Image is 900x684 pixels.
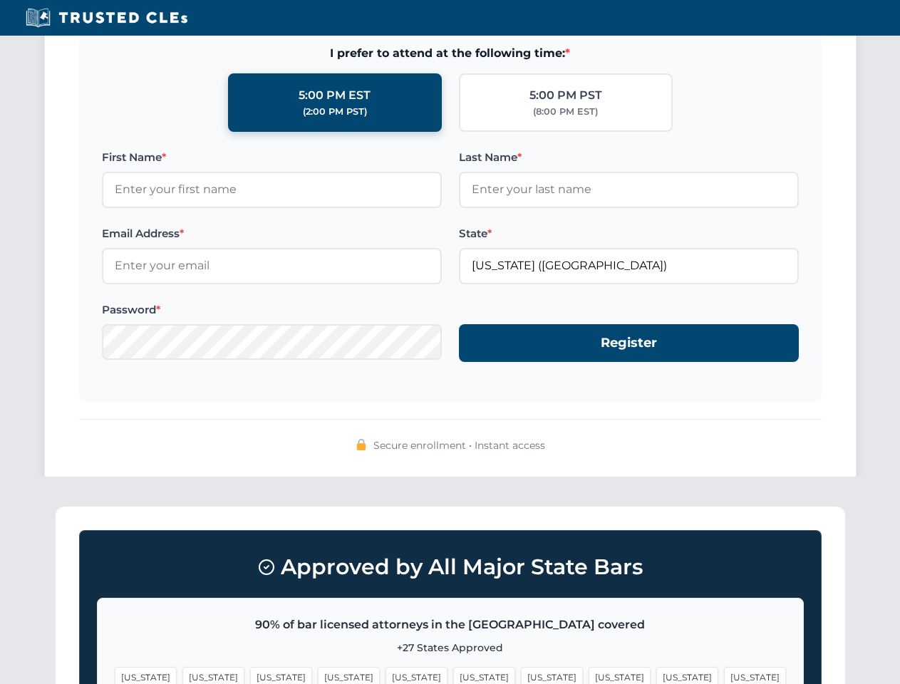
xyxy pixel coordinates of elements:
[102,149,442,166] label: First Name
[459,172,799,207] input: Enter your last name
[102,248,442,284] input: Enter your email
[356,439,367,450] img: 🔒
[102,301,442,318] label: Password
[533,105,598,119] div: (8:00 PM EST)
[373,437,545,453] span: Secure enrollment • Instant access
[459,149,799,166] label: Last Name
[102,44,799,63] span: I prefer to attend at the following time:
[303,105,367,119] div: (2:00 PM PST)
[115,640,786,655] p: +27 States Approved
[21,7,192,28] img: Trusted CLEs
[459,324,799,362] button: Register
[459,248,799,284] input: Florida (FL)
[97,548,804,586] h3: Approved by All Major State Bars
[459,225,799,242] label: State
[102,172,442,207] input: Enter your first name
[529,86,602,105] div: 5:00 PM PST
[115,616,786,634] p: 90% of bar licensed attorneys in the [GEOGRAPHIC_DATA] covered
[102,225,442,242] label: Email Address
[299,86,371,105] div: 5:00 PM EST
